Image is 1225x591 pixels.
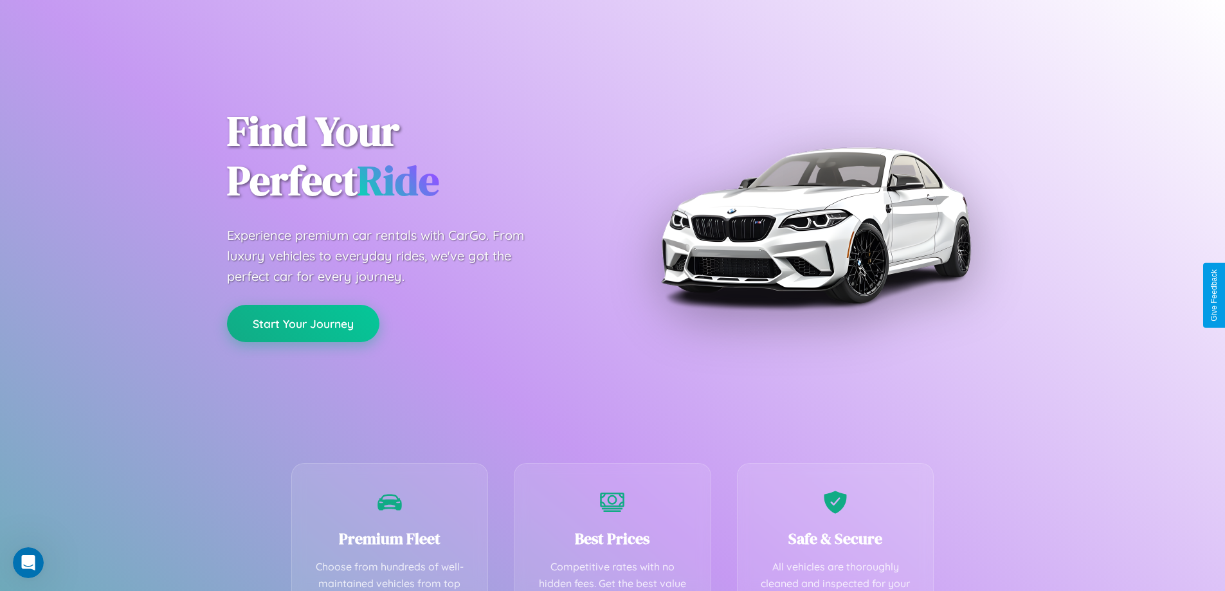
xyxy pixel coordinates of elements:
button: Start Your Journey [227,305,379,342]
img: Premium BMW car rental vehicle [655,64,976,386]
h3: Premium Fleet [311,528,469,549]
iframe: Intercom live chat [13,547,44,578]
h3: Best Prices [534,528,691,549]
h3: Safe & Secure [757,528,914,549]
span: Ride [358,152,439,208]
p: Experience premium car rentals with CarGo. From luxury vehicles to everyday rides, we've got the ... [227,225,549,287]
div: Give Feedback [1210,269,1219,322]
h1: Find Your Perfect [227,107,594,206]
